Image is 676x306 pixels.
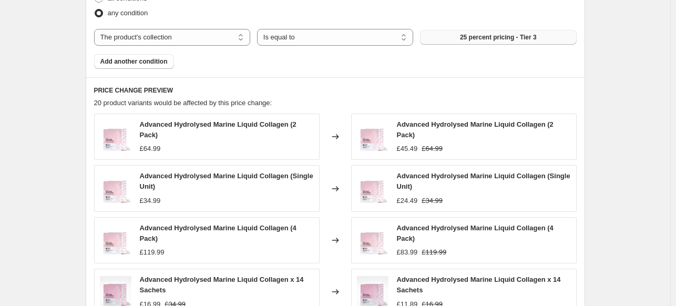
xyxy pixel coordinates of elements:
span: Advanced Hydrolysed Marine Liquid Collagen (Single Unit) [140,172,313,190]
h6: PRICE CHANGE PREVIEW [94,86,577,95]
button: 25 percent pricing - Tier 3 [420,30,576,45]
span: £83.99 [397,248,418,256]
span: Add another condition [100,57,168,66]
span: £34.99 [140,197,161,205]
img: CollagenEcom_80x.jpg [100,173,131,205]
img: CollagenEcom_80x.jpg [100,225,131,256]
span: 20 product variants would be affected by this price change: [94,99,272,107]
img: CollagenEcom_80x.jpg [357,173,388,205]
span: £64.99 [422,145,443,152]
span: any condition [108,9,148,17]
span: Advanced Hydrolysed Marine Liquid Collagen (4 Pack) [140,224,296,242]
span: £24.49 [397,197,418,205]
span: Advanced Hydrolysed Marine Liquid Collagen (2 Pack) [140,120,296,139]
img: CollagenEcom_80x.jpg [100,121,131,152]
span: £64.99 [140,145,161,152]
button: Add another condition [94,54,174,69]
img: CollagenEcom_80x.jpg [357,225,388,256]
span: 25 percent pricing - Tier 3 [460,33,537,42]
span: Advanced Hydrolysed Marine Liquid Collagen x 14 Sachets [397,276,561,294]
span: £45.49 [397,145,418,152]
span: Advanced Hydrolysed Marine Liquid Collagen (2 Pack) [397,120,554,139]
span: £34.99 [422,197,443,205]
span: £119.99 [140,248,165,256]
img: CollagenEcom_80x.jpg [357,121,388,152]
span: Advanced Hydrolysed Marine Liquid Collagen (4 Pack) [397,224,554,242]
span: Advanced Hydrolysed Marine Liquid Collagen (Single Unit) [397,172,570,190]
span: Advanced Hydrolysed Marine Liquid Collagen x 14 Sachets [140,276,304,294]
span: £119.99 [422,248,446,256]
